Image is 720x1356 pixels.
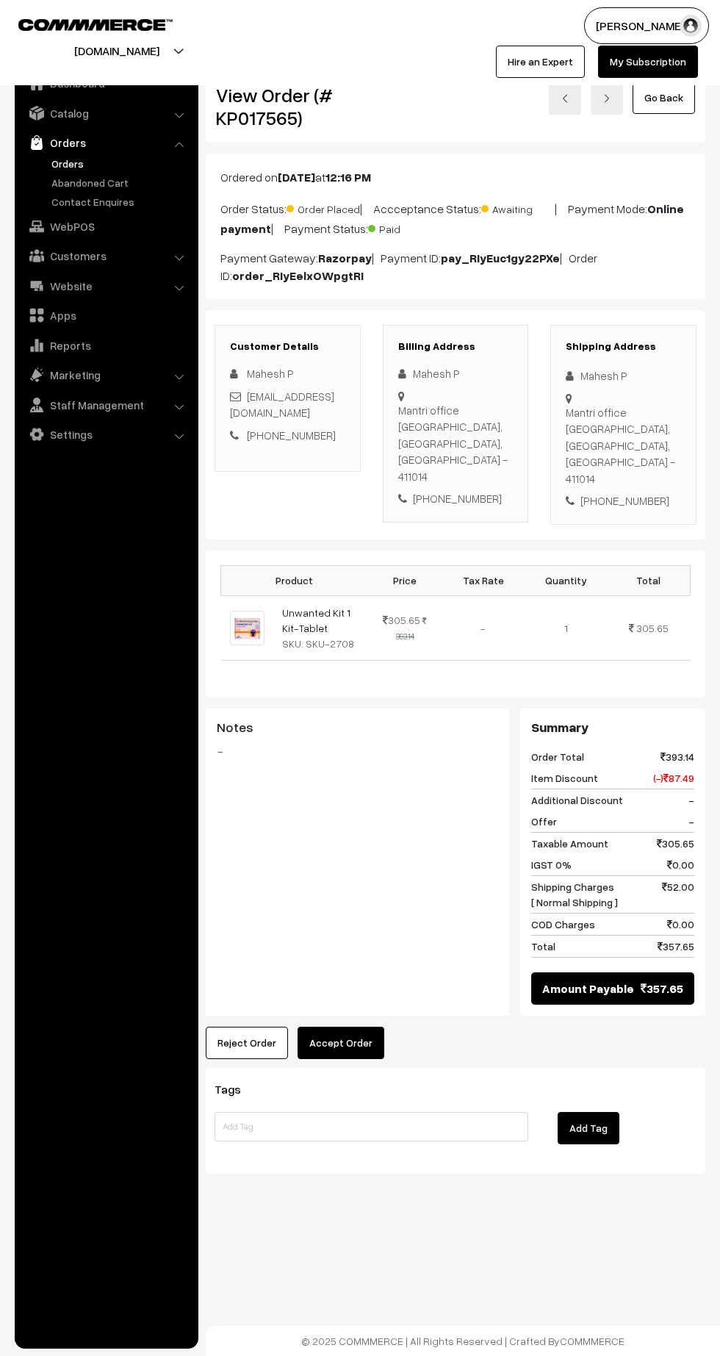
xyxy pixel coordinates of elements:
th: Quantity [525,565,607,595]
span: Awaiting [481,198,555,217]
p: Ordered on at [220,168,691,186]
a: COMMMERCE [18,15,147,32]
img: left-arrow.png [561,94,569,103]
span: Amount Payable [542,980,634,997]
a: COMMMERCE [560,1335,624,1347]
a: Marketing [18,362,193,388]
span: - [688,792,694,808]
span: Shipping Charges [ Normal Shipping ] [531,879,618,910]
img: COMMMERCE [18,19,173,30]
input: Add Tag [215,1112,528,1141]
span: 0.00 [667,857,694,872]
span: 1 [564,622,568,634]
a: Orders [18,129,193,156]
span: 305.65 [636,622,669,634]
a: Abandoned Cart [48,175,193,190]
h3: Billing Address [398,340,514,353]
a: Staff Management [18,392,193,418]
a: WebPOS [18,213,193,240]
h3: Customer Details [230,340,345,353]
a: Unwanted Kit 1 Kit-Tablet [282,606,350,634]
button: [PERSON_NAME] [584,7,709,44]
span: Mahesh P [247,367,294,380]
span: IGST 0% [531,857,572,872]
div: Mahesh P [566,367,681,384]
span: - [688,814,694,829]
img: right-arrow.png [602,94,611,103]
span: Item Discount [531,770,598,786]
h3: Summary [531,720,694,736]
a: Orders [48,156,193,171]
p: Payment Gateway: | Payment ID: | Order ID: [220,249,691,284]
span: 0.00 [667,916,694,932]
b: [DATE] [278,170,315,184]
div: Mahesh P [398,365,514,382]
span: Order Total [531,749,584,764]
h3: Notes [217,720,498,736]
span: 52.00 [662,879,694,910]
span: 305.65 [657,836,694,851]
div: [PHONE_NUMBER] [566,492,681,509]
a: Contact Enquires [48,194,193,209]
span: Paid [368,218,442,237]
span: Additional Discount [531,792,623,808]
div: [PHONE_NUMBER] [398,490,514,507]
a: Hire an Expert [496,46,585,78]
span: 305.65 [383,614,420,626]
span: COD Charges [531,916,595,932]
span: 357.65 [641,980,683,997]
span: 393.14 [660,749,694,764]
th: Total [607,565,690,595]
p: Order Status: | Accceptance Status: | Payment Mode: | Payment Status: [220,198,691,237]
a: [PHONE_NUMBER] [247,428,336,442]
a: Settings [18,421,193,448]
button: Reject Order [206,1027,288,1059]
footer: © 2025 COMMMERCE | All Rights Reserved | Crafted By [206,1326,720,1356]
span: Offer [531,814,557,829]
blockquote: - [217,742,498,760]
a: Website [18,273,193,299]
img: UNWANTED KIT.jpeg [230,611,264,645]
h2: View Order (# KP017565) [216,84,361,129]
img: user [680,15,702,37]
div: Mantri office [GEOGRAPHIC_DATA], [GEOGRAPHIC_DATA], [GEOGRAPHIC_DATA] - 411014 [398,402,514,485]
span: (-) 87.49 [653,770,694,786]
button: Add Tag [558,1112,619,1144]
a: Customers [18,243,193,269]
td: - [442,595,525,660]
b: 12:16 PM [325,170,371,184]
div: SKU: SKU-2708 [282,636,359,651]
a: Go Back [633,82,695,114]
th: Price [368,565,442,595]
div: Mantri office [GEOGRAPHIC_DATA], [GEOGRAPHIC_DATA], [GEOGRAPHIC_DATA] - 411014 [566,404,681,487]
span: Tags [215,1082,259,1097]
a: Reports [18,332,193,359]
a: Catalog [18,100,193,126]
h3: Shipping Address [566,340,681,353]
th: Tax Rate [442,565,525,595]
span: Taxable Amount [531,836,608,851]
span: Order Placed [287,198,360,217]
a: Apps [18,302,193,329]
a: [EMAIL_ADDRESS][DOMAIN_NAME] [230,390,334,420]
th: Product [221,565,368,595]
button: Accept Order [298,1027,384,1059]
span: 357.65 [658,939,694,954]
b: pay_RIyEuc1gy22PXe [441,251,560,265]
b: Razorpay [318,251,372,265]
a: My Subscription [598,46,698,78]
button: [DOMAIN_NAME] [23,32,211,69]
b: order_RIyEelxOWpgtRI [232,268,364,283]
span: Total [531,939,555,954]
